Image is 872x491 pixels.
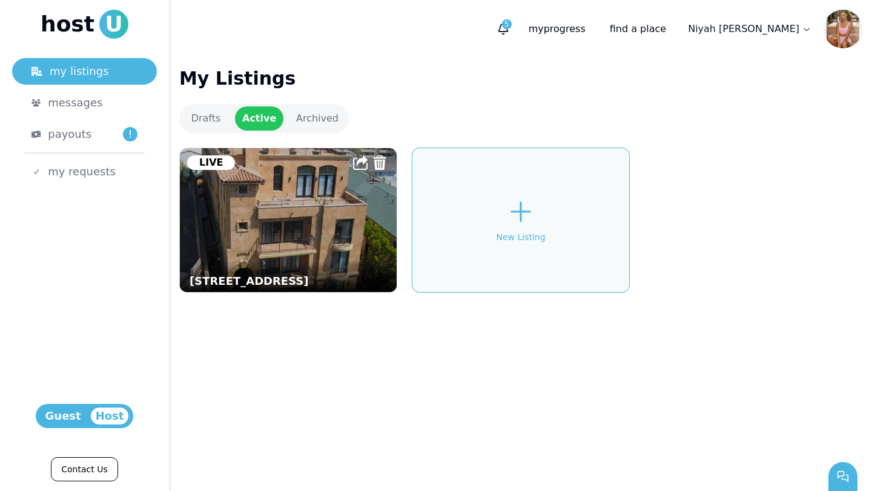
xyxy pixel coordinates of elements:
a: 10984 Strathmore Dr, Los Angeles, CA 90024, USA[STREET_ADDRESS]ShareTrashLive [179,148,397,293]
span: messages [48,94,102,111]
p: [STREET_ADDRESS] [190,275,397,287]
span: Host [91,408,129,424]
span: host [41,12,94,36]
img: Niyah Coleman avatar [824,10,862,48]
span: payouts [48,126,91,143]
img: 10984 Strathmore Dr, Los Angeles, CA 90024, USA [180,148,397,292]
p: Niyah [PERSON_NAME] [688,22,799,36]
span: ! [123,127,137,141]
a: messages [12,89,157,116]
span: Guest [41,408,86,424]
a: Archived [288,106,346,131]
a: Contact Us [51,457,117,481]
a: my requests [12,158,157,185]
h1: My Listings [179,68,862,89]
div: my listings [31,63,137,80]
img: Share [353,155,368,170]
p: progress [519,17,595,41]
a: Drafts [182,106,230,131]
div: Live [187,155,235,170]
a: Niyah [PERSON_NAME] [681,17,819,41]
a: payouts! [12,121,157,148]
span: U [99,10,128,39]
a: Active [235,106,283,131]
span: my [529,23,544,34]
span: 5 [502,19,512,29]
a: find a place [600,17,676,41]
button: 5 [492,18,514,40]
a: New Listing [412,148,630,293]
a: my listings [12,58,157,85]
a: hostU [41,10,128,39]
img: Trash [372,155,387,170]
span: my requests [48,163,116,180]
